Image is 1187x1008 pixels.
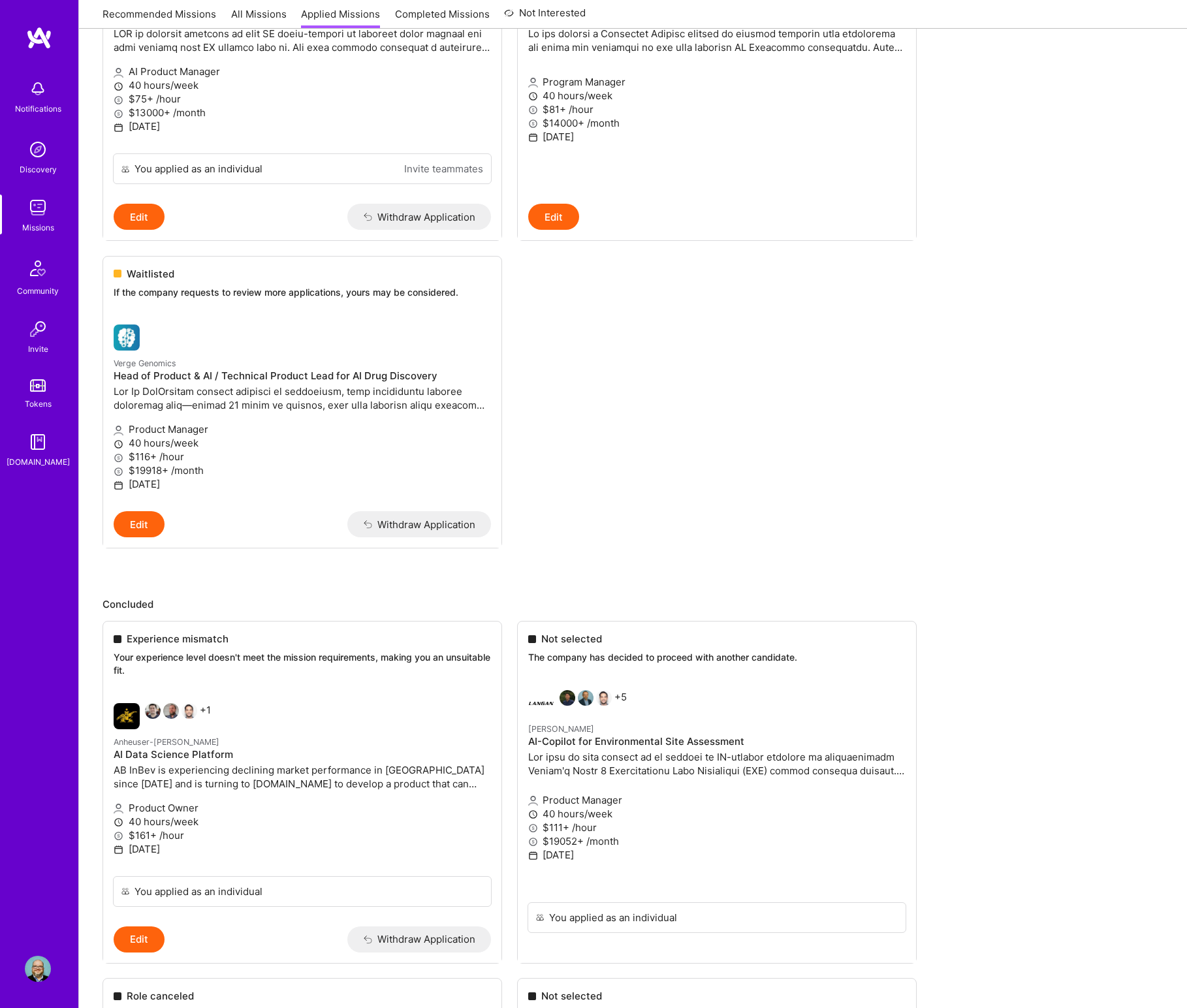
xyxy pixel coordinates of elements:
p: AI Product Manager [114,65,491,78]
p: Your experience level doesn't meet the mission requirements, making you an unsuitable fit. [114,651,491,676]
i: icon MoneyGray [114,95,123,105]
i: icon MoneyGray [114,831,123,841]
h4: AI Data Science Platform [114,749,491,761]
p: Lo ips dolorsi a Consectet Adipisc elitsed do eiusmod temporin utla etdolorema ali enima min veni... [528,27,906,54]
i: icon Calendar [528,133,538,142]
button: Edit [114,204,165,230]
p: 40 hours/week [114,78,491,92]
i: icon Clock [528,91,538,101]
p: 40 hours/week [114,436,491,450]
p: Program Manager [528,75,906,89]
a: Not Interested [504,5,586,29]
div: Community [17,284,59,298]
p: [DATE] [114,119,491,133]
p: [DATE] [114,477,491,491]
div: Notifications [15,102,61,116]
p: [DATE] [528,130,906,144]
img: logo [26,26,52,50]
p: Concluded [103,597,1163,611]
img: Theodore Van Rooy [163,703,179,719]
button: Edit [114,926,165,953]
img: bell [25,76,51,102]
i: icon Clock [114,817,123,827]
a: Applied Missions [301,7,380,29]
i: icon Calendar [114,480,123,490]
div: Tokens [25,397,52,411]
a: Verge Genomics company logoVerge GenomicsHead of Product & AI / Technical Product Lead for AI Dru... [103,314,501,511]
a: Recommended Missions [103,7,216,29]
p: $13000+ /month [114,106,491,119]
i: icon MoneyGray [114,467,123,477]
i: icon MoneyGray [114,109,123,119]
p: AB InBev is experiencing declining market performance in [GEOGRAPHIC_DATA] since [DATE] and is tu... [114,763,491,791]
a: User Avatar [22,956,54,982]
p: $14000+ /month [528,116,906,130]
button: Withdraw Application [347,204,492,230]
p: 40 hours/week [114,815,491,828]
small: Verge Genomics [114,358,176,368]
button: Edit [114,511,165,537]
div: You applied as an individual [135,162,262,176]
p: If the company requests to review more applications, yours may be considered. [114,286,491,299]
button: Withdraw Application [347,926,492,953]
i: icon Applicant [114,68,123,78]
span: Waitlisted [127,267,174,281]
img: Verge Genomics company logo [114,324,140,351]
img: Invite [25,316,51,342]
div: Discovery [20,163,57,176]
i: icon Applicant [114,804,123,813]
span: Experience mismatch [127,632,229,646]
a: All Missions [231,7,287,29]
p: $161+ /hour [114,828,491,842]
div: Missions [22,221,54,234]
p: [DATE] [114,842,491,856]
a: Completed Missions [395,7,490,29]
i: icon Clock [114,82,123,91]
div: +1 [114,703,211,729]
img: discovery [25,136,51,163]
i: icon Calendar [114,123,123,133]
i: icon Applicant [528,78,538,87]
img: Anheuser-Busch company logo [114,703,140,729]
div: [DOMAIN_NAME] [7,455,70,469]
i: icon MoneyGray [528,105,538,115]
p: $75+ /hour [114,92,491,106]
i: icon Applicant [114,426,123,435]
img: Community [22,253,54,284]
p: $81+ /hour [528,102,906,116]
img: Eduardo Luttner [145,703,161,719]
a: Invite teammates [404,162,483,176]
p: $116+ /hour [114,450,491,464]
p: $19918+ /month [114,464,491,477]
i: icon Clock [114,439,123,449]
button: Edit [528,204,579,230]
div: Invite [28,342,48,356]
button: Withdraw Application [347,511,492,537]
i: icon Calendar [114,845,123,855]
p: 40 hours/week [528,89,906,102]
small: Anheuser-[PERSON_NAME] [114,737,219,747]
img: guide book [25,429,51,455]
p: LOR ip dolorsit ametcons ad elit SE doeiu-tempori ut laboreet dolor magnaal eni admi veniamq nost... [114,27,491,54]
i: icon MoneyGray [114,453,123,463]
p: Product Manager [114,422,491,436]
p: Product Owner [114,801,491,815]
img: Rob Shapiro [182,703,197,719]
h4: Head of Product & AI / Technical Product Lead for AI Drug Discovery [114,370,491,382]
div: You applied as an individual [135,885,262,898]
p: Lor Ip DolOrsitam consect adipisci el seddoeiusm, temp incididuntu laboree doloremag aliq—enimad ... [114,385,491,412]
i: icon MoneyGray [528,119,538,129]
img: User Avatar [25,956,51,982]
img: tokens [30,379,46,392]
a: Anheuser-Busch company logoEduardo LuttnerTheodore Van RooyRob Shapiro+1Anheuser-[PERSON_NAME]AI ... [103,693,501,876]
img: teamwork [25,195,51,221]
